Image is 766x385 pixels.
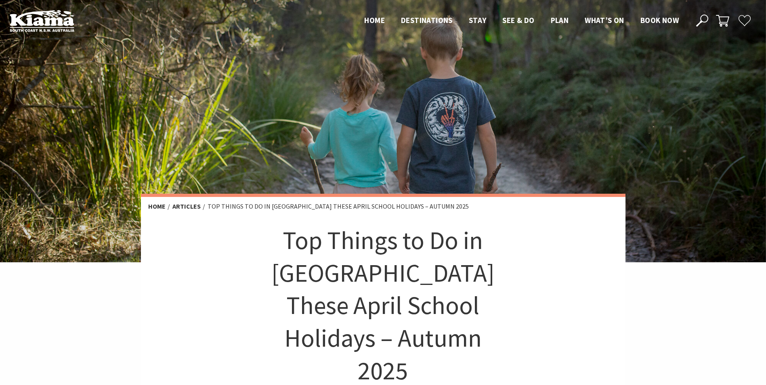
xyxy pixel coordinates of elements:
img: Kiama Logo [10,10,74,32]
a: Articles [172,202,201,211]
a: Home [148,202,166,211]
nav: Main Menu [356,14,687,27]
li: Top Things to Do in [GEOGRAPHIC_DATA] These April School Holidays – Autumn 2025 [208,201,469,212]
span: Stay [469,15,487,25]
span: Destinations [401,15,453,25]
span: Book now [640,15,679,25]
span: Plan [551,15,569,25]
span: What’s On [585,15,624,25]
span: Home [364,15,385,25]
span: See & Do [502,15,534,25]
